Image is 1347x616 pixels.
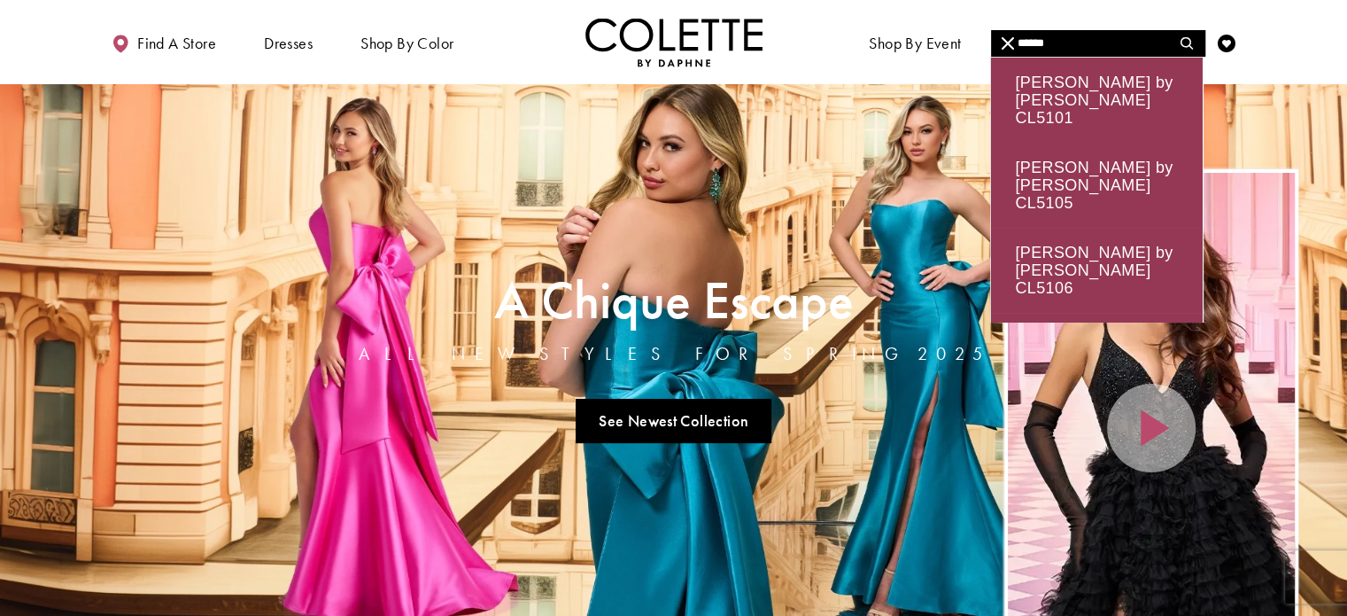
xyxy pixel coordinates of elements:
[864,18,965,66] span: Shop By Event
[1005,18,1136,66] a: Meet the designer
[137,35,216,52] span: Find a store
[576,399,772,443] a: See Newest Collection A Chique Escape All New Styles For Spring 2025
[1170,30,1204,57] button: Submit Search
[356,18,458,66] span: Shop by color
[259,18,317,66] span: Dresses
[585,18,763,66] a: Visit Home Page
[991,30,1204,57] input: Search
[869,35,961,52] span: Shop By Event
[360,35,453,52] span: Shop by color
[585,18,763,66] img: Colette by Daphne
[991,30,1026,57] button: Close Search
[107,18,221,66] a: Find a store
[353,392,995,450] ul: Slider Links
[1174,18,1201,66] a: Toggle search
[991,143,1203,228] div: [PERSON_NAME] by [PERSON_NAME] CL5105
[264,35,313,52] span: Dresses
[991,30,1205,57] div: Search form
[991,313,1203,398] div: [PERSON_NAME] by [PERSON_NAME] CL5110
[991,228,1203,313] div: [PERSON_NAME] by [PERSON_NAME] CL5106
[991,58,1203,143] div: [PERSON_NAME] by [PERSON_NAME] CL5101
[1213,18,1240,66] a: Check Wishlist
